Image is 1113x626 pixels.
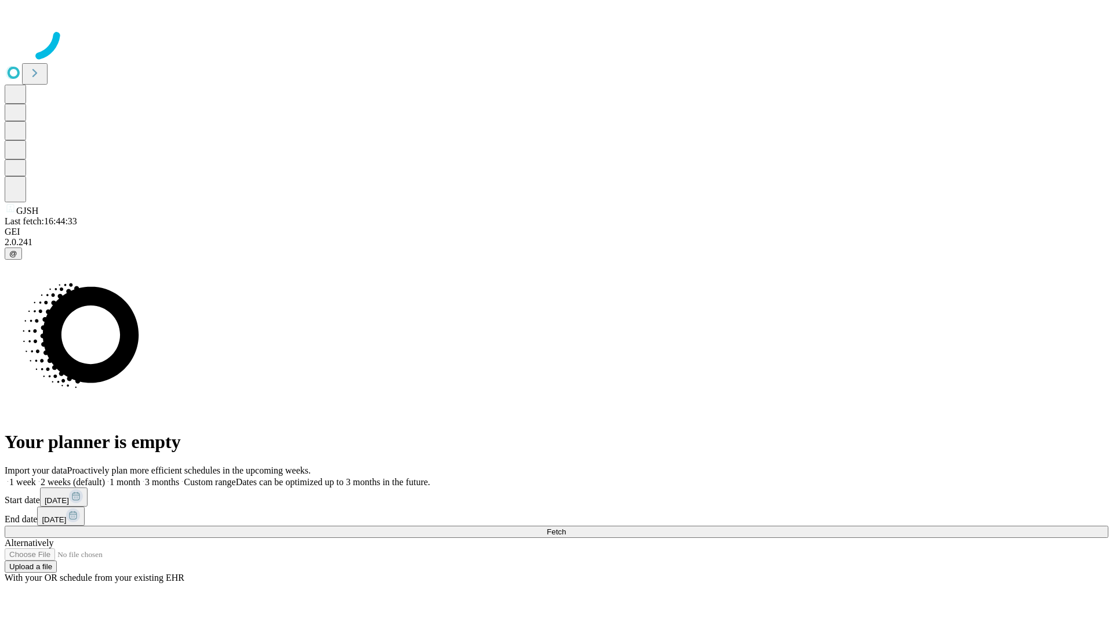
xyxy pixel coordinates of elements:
[5,216,77,226] span: Last fetch: 16:44:33
[5,507,1108,526] div: End date
[145,477,179,487] span: 3 months
[16,206,38,216] span: GJSH
[5,431,1108,453] h1: Your planner is empty
[5,465,67,475] span: Import your data
[5,561,57,573] button: Upload a file
[5,237,1108,248] div: 2.0.241
[5,248,22,260] button: @
[37,507,85,526] button: [DATE]
[40,487,88,507] button: [DATE]
[5,487,1108,507] div: Start date
[9,477,36,487] span: 1 week
[547,527,566,536] span: Fetch
[42,515,66,524] span: [DATE]
[5,538,53,548] span: Alternatively
[45,496,69,505] span: [DATE]
[236,477,430,487] span: Dates can be optimized up to 3 months in the future.
[5,227,1108,237] div: GEI
[9,249,17,258] span: @
[41,477,105,487] span: 2 weeks (default)
[110,477,140,487] span: 1 month
[5,573,184,583] span: With your OR schedule from your existing EHR
[184,477,235,487] span: Custom range
[5,526,1108,538] button: Fetch
[67,465,311,475] span: Proactively plan more efficient schedules in the upcoming weeks.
